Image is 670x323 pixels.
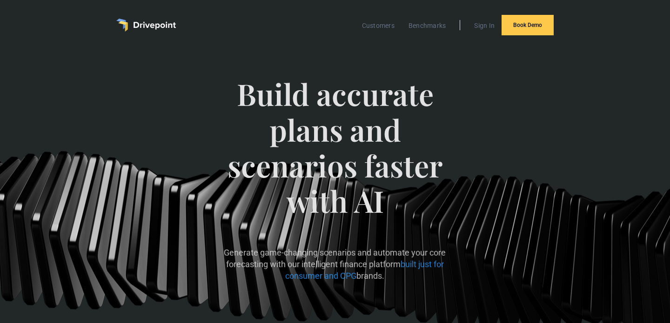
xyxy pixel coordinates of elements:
a: Benchmarks [404,20,451,32]
a: Customers [357,20,399,32]
a: home [116,19,176,32]
a: Sign In [469,20,499,32]
a: Book Demo [502,15,554,35]
span: Build accurate plans and scenarios faster with AI [221,76,449,237]
p: Generate game-changing scenarios and automate your core forecasting with our intelligent finance ... [221,247,449,282]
